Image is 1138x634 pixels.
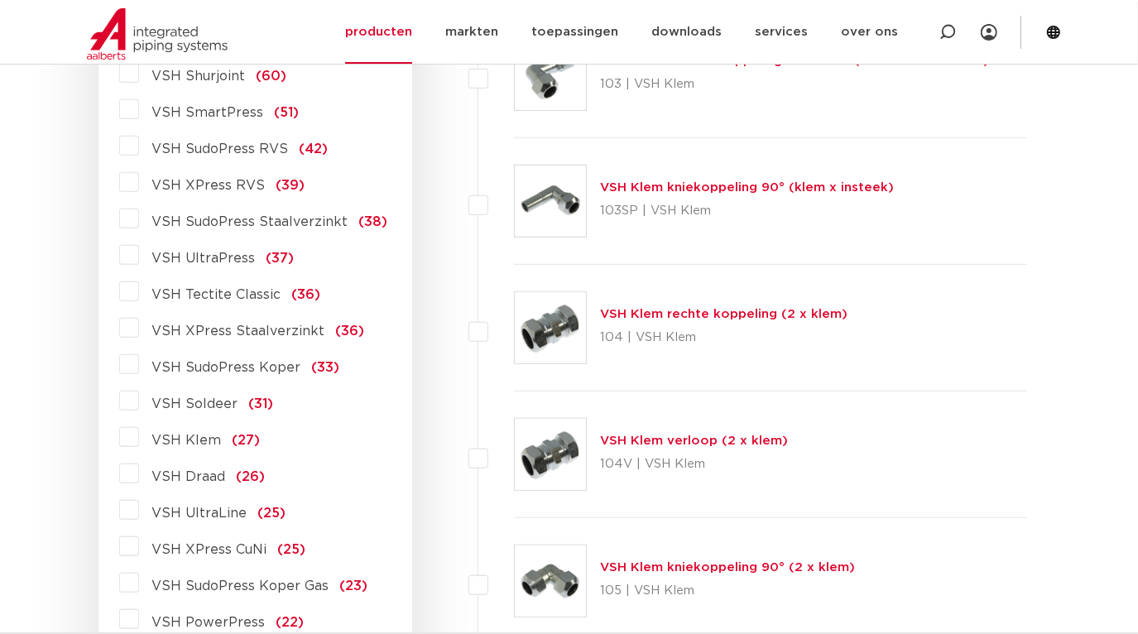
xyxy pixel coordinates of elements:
[312,361,340,374] span: (33)
[515,292,586,363] img: Thumbnail for VSH Klem rechte koppeling (2 x klem)
[515,166,586,237] img: Thumbnail for VSH Klem kniekoppeling 90° (klem x insteek)
[359,215,388,228] span: (38)
[600,578,855,604] p: 105 | VSH Klem
[340,579,368,593] span: (23)
[336,324,365,338] span: (36)
[258,507,286,520] span: (25)
[152,616,266,629] span: VSH PowerPress
[152,361,301,374] span: VSH SudoPress Koper
[152,579,329,593] span: VSH SudoPress Koper Gas
[292,288,321,301] span: (36)
[276,616,305,629] span: (22)
[152,470,226,483] span: VSH Draad
[233,434,261,447] span: (27)
[152,106,264,119] span: VSH SmartPress
[600,71,989,98] p: 103 | VSH Klem
[981,14,997,50] div: my IPS
[152,215,348,228] span: VSH SudoPress Staalverzinkt
[600,324,847,351] p: 104 | VSH Klem
[266,252,295,265] span: (37)
[237,470,266,483] span: (26)
[600,451,788,478] p: 104V | VSH Klem
[257,70,287,83] span: (60)
[278,543,306,556] span: (25)
[152,288,281,301] span: VSH Tectite Classic
[152,252,256,265] span: VSH UltraPress
[152,434,222,447] span: VSH Klem
[600,561,855,574] a: VSH Klem kniekoppeling 90° (2 x klem)
[249,397,274,411] span: (31)
[600,181,894,194] a: VSH Klem kniekoppeling 90° (klem x insteek)
[515,419,586,490] img: Thumbnail for VSH Klem verloop (2 x klem)
[276,179,305,192] span: (39)
[515,39,586,110] img: Thumbnail for VSH Klem radiatorkoppeling haaks 90° (klem x buitendraad)
[300,142,329,156] span: (42)
[600,198,894,224] p: 103SP | VSH Klem
[275,106,300,119] span: (51)
[152,324,325,338] span: VSH XPress Staalverzinkt
[152,142,289,156] span: VSH SudoPress RVS
[600,308,847,320] a: VSH Klem rechte koppeling (2 x klem)
[152,70,246,83] span: VSH Shurjoint
[152,179,266,192] span: VSH XPress RVS
[152,543,267,556] span: VSH XPress CuNi
[600,435,788,447] a: VSH Klem verloop (2 x klem)
[515,545,586,617] img: Thumbnail for VSH Klem kniekoppeling 90° (2 x klem)
[152,507,247,520] span: VSH UltraLine
[152,397,238,411] span: VSH Soldeer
